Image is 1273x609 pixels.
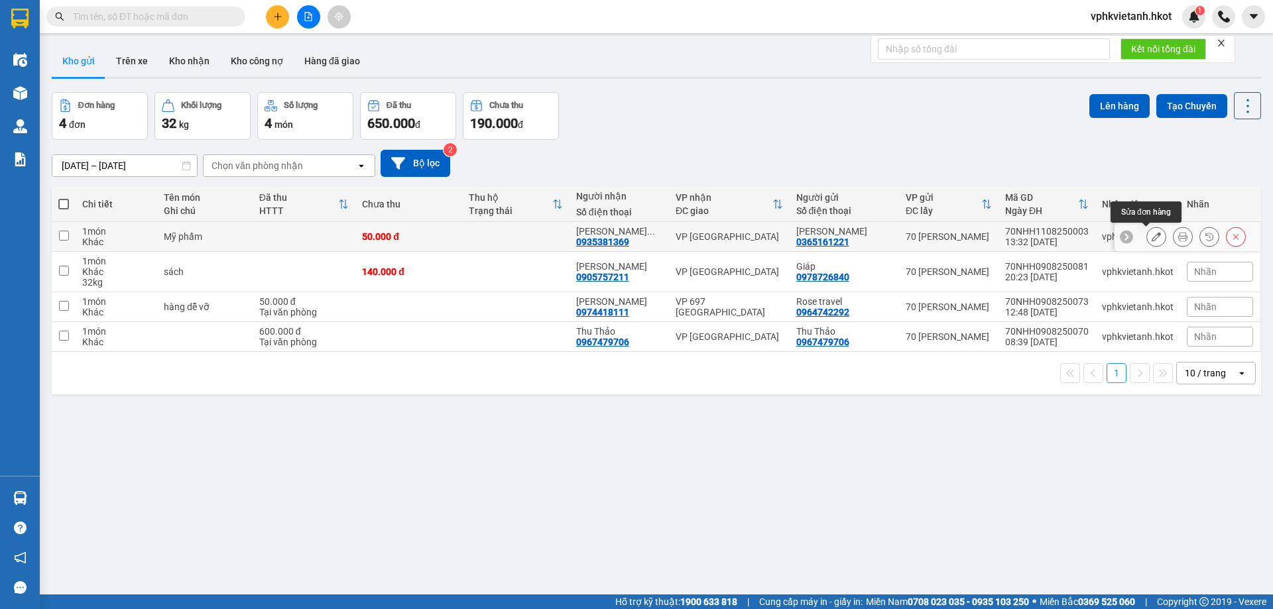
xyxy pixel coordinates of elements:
div: 70NHH0908250070 [1005,326,1089,337]
div: Người nhận [576,191,662,201]
div: Tường Vi [796,226,892,237]
div: Anh Tuan - golden [576,296,662,307]
button: file-add [297,5,320,28]
th: Toggle SortBy [899,187,999,222]
div: Tại văn phòng [259,337,349,347]
sup: 2 [444,143,457,156]
span: Kết nối tổng đài [1131,42,1195,56]
div: 1 món [82,256,151,266]
span: Nhãn [1194,331,1217,342]
span: kg [179,119,189,130]
svg: open [1237,368,1247,378]
img: solution-icon [13,152,27,166]
div: Khác [82,337,151,347]
button: Khối lượng32kg [154,92,251,140]
img: phone-icon [1218,11,1230,23]
div: Mã GD [1005,192,1078,203]
div: Mỹ phẩm [164,231,246,242]
input: Tìm tên, số ĐT hoặc mã đơn [73,9,229,24]
div: 140.000 đ [362,266,455,277]
div: vphkvietanh.hkot [1102,331,1174,342]
span: Nhãn [1194,266,1217,277]
div: Khác [82,307,151,317]
span: đ [415,119,420,130]
div: VP [GEOGRAPHIC_DATA] [676,266,783,277]
input: Nhập số tổng đài [878,38,1110,60]
span: aim [334,12,343,21]
span: Miền Nam [866,594,1029,609]
div: 13:32 [DATE] [1005,237,1089,247]
span: plus [273,12,282,21]
div: 600.000 đ [259,326,349,337]
div: VP nhận [676,192,772,203]
div: Ngọc Ý [576,261,662,272]
span: 190.000 [470,115,518,131]
div: 1 món [82,326,151,337]
img: warehouse-icon [13,491,27,505]
span: 32 [162,115,176,131]
div: Ngày ĐH [1005,205,1078,216]
div: Rose travel [796,296,892,307]
img: logo-vxr [11,9,29,28]
th: Toggle SortBy [669,187,790,222]
span: ... [647,226,655,237]
input: Select a date range. [52,155,197,176]
strong: 0369 525 060 [1078,596,1135,607]
span: món [274,119,293,130]
button: Đơn hàng4đơn [52,92,148,140]
div: 1 món [82,296,151,307]
div: Chi tiết [82,199,151,209]
div: hàng dễ vỡ [164,302,246,312]
span: copyright [1199,597,1209,606]
button: Hàng đã giao [294,45,371,77]
div: Thu Thảo [796,326,892,337]
div: Sửa đơn hàng [1111,201,1182,223]
div: HTTT [259,205,338,216]
img: warehouse-icon [13,119,27,133]
div: 70NHH0908250073 [1005,296,1089,307]
div: Khác [82,266,151,277]
div: 0967479706 [796,337,849,347]
span: close [1217,38,1226,48]
img: warehouse-icon [13,53,27,67]
div: Số điện thoại [576,207,662,217]
div: VP 697 [GEOGRAPHIC_DATA] [676,296,783,317]
div: VP [GEOGRAPHIC_DATA] [676,231,783,242]
div: Sửa đơn hàng [1146,227,1166,247]
div: Khác [82,237,151,247]
div: Chưa thu [362,199,455,209]
div: 0905757211 [576,272,629,282]
div: Nhân viên [1102,199,1174,209]
span: Miền Bắc [1040,594,1135,609]
div: vphklananh.hkot [1102,231,1174,242]
div: 70NHH0908250081 [1005,261,1089,272]
div: Giáp [796,261,892,272]
span: question-circle [14,522,27,534]
div: vphkvietanh.hkot [1102,266,1174,277]
span: 1 [1197,6,1202,15]
div: Nguyễn Thanh Bình [576,226,662,237]
th: Toggle SortBy [462,187,569,222]
div: 0974418111 [576,307,629,317]
div: 08:39 [DATE] [1005,337,1089,347]
button: Bộ lọc [381,150,450,177]
div: vphkvietanh.hkot [1102,302,1174,312]
button: Lên hàng [1089,94,1150,118]
div: VP [GEOGRAPHIC_DATA] [676,331,783,342]
button: Kho gửi [52,45,105,77]
span: đơn [69,119,86,130]
button: Kết nối tổng đài [1121,38,1206,60]
button: Đã thu650.000đ [360,92,456,140]
button: Trên xe [105,45,158,77]
div: sách [164,266,246,277]
button: Số lượng4món [257,92,353,140]
span: ⚪️ [1032,599,1036,604]
button: caret-down [1242,5,1265,28]
span: search [55,12,64,21]
span: message [14,581,27,594]
div: ĐC giao [676,205,772,216]
div: 70 [PERSON_NAME] [906,302,992,312]
div: 20:23 [DATE] [1005,272,1089,282]
div: 0967479706 [576,337,629,347]
div: 0978726840 [796,272,849,282]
